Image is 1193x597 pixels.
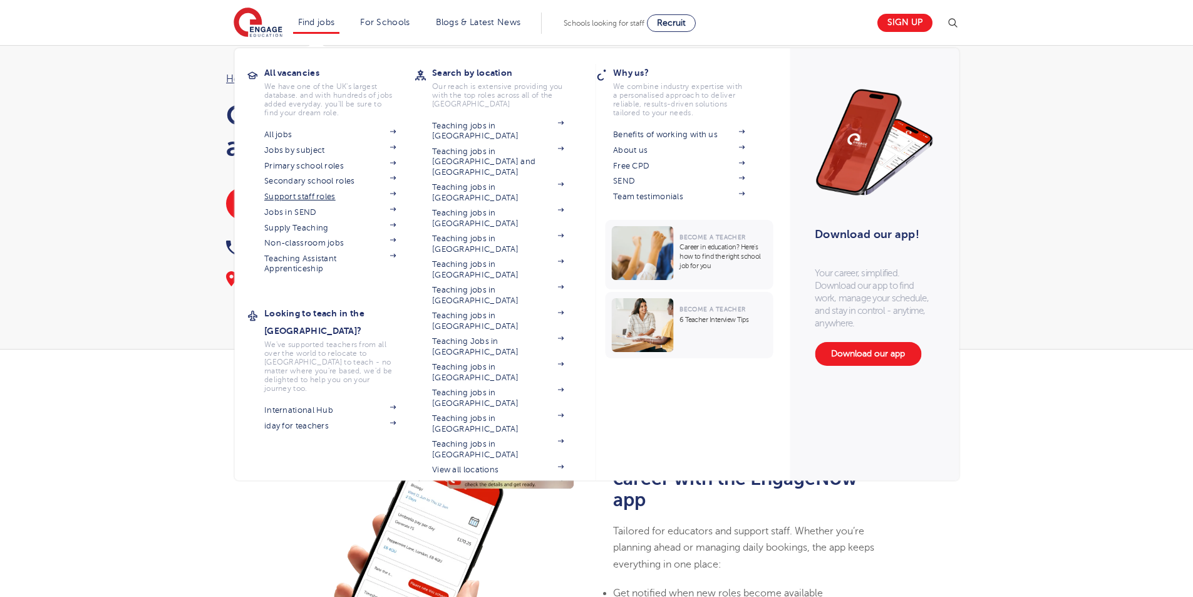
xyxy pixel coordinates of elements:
a: Non-classroom jobs [264,238,396,248]
a: Primary school roles [264,161,396,171]
h3: All vacancies [264,64,415,81]
a: Teaching jobs in [GEOGRAPHIC_DATA] [432,234,564,254]
a: Search by locationOur reach is extensive providing you with the top roles across all of the [GEOG... [432,64,582,108]
span: Tailored for educators and support staff. Whether you’re planning ahead or managing daily booking... [613,526,874,570]
p: 6 Teacher Interview Tips [679,315,767,324]
a: Team testimonials [613,192,745,202]
p: We've supported teachers from all over the world to relocate to [GEOGRAPHIC_DATA] to teach - no m... [264,340,396,393]
nav: breadcrumb [226,71,584,87]
span: Become a Teacher [679,234,745,241]
a: Teaching jobs in [GEOGRAPHIC_DATA] [432,208,564,229]
a: Teaching jobs in [GEOGRAPHIC_DATA] [432,439,564,460]
a: International Hub [264,405,396,415]
p: We combine industry expertise with a personalised approach to deliver reliable, results-driven so... [613,82,745,117]
h3: Download our app! [815,221,928,248]
p: We have one of the UK's largest database. and with hundreds of jobs added everyday. you'll be sur... [264,82,396,117]
h3: Why us? [613,64,763,81]
a: Free CPD [613,161,745,171]
a: All jobs [264,130,396,140]
a: Find jobs [298,18,335,27]
a: View all locations [432,465,564,475]
a: Teaching jobs in [GEOGRAPHIC_DATA] [432,121,564,142]
a: Download the app on the App Store [226,187,403,220]
a: Teaching jobs in [GEOGRAPHIC_DATA] [432,311,564,331]
a: Benefits of working with us [613,130,745,140]
a: Looking to teach in the [GEOGRAPHIC_DATA]?We've supported teachers from all over the world to rel... [264,304,415,393]
h1: Check out the EngageNow app! [226,100,584,162]
a: Sign up [877,14,932,32]
a: SEND [613,176,745,186]
a: 0333 800 7800 [226,238,373,257]
a: All vacanciesWe have one of the UK's largest database. and with hundreds of jobs added everyday. ... [264,64,415,117]
a: For Schools [360,18,410,27]
a: Teaching jobs in [GEOGRAPHIC_DATA] [432,259,564,280]
a: Teaching jobs in [GEOGRAPHIC_DATA] [432,413,564,434]
a: Teaching jobs in [GEOGRAPHIC_DATA] and [GEOGRAPHIC_DATA] [432,147,564,177]
a: Secondary school roles [264,176,396,186]
p: Your career, simplified. Download our app to find work, manage your schedule, and stay in control... [815,267,934,330]
a: Recruit [647,14,696,32]
a: Teaching jobs in [GEOGRAPHIC_DATA] [432,182,564,203]
a: Supply Teaching [264,223,396,233]
a: Become a Teacher6 Teacher Interview Tips [605,292,776,358]
a: Support staff roles [264,192,396,202]
a: iday for teachers [264,421,396,431]
a: Blogs & Latest News [436,18,521,27]
a: Why us?We combine industry expertise with a personalised approach to deliver reliable, results-dr... [613,64,763,117]
span: Recruit [657,18,686,28]
a: Download our app [815,342,921,366]
p: Career in education? Here’s how to find the right school job for you [679,242,767,271]
h3: Looking to teach in the [GEOGRAPHIC_DATA]? [264,304,415,340]
img: Engage Education [234,8,282,39]
span: Schools looking for staff [564,19,644,28]
h3: Search by location [432,64,582,81]
a: Teaching jobs in [GEOGRAPHIC_DATA] [432,388,564,408]
a: Jobs in SEND [264,207,396,217]
a: Teaching Jobs in [GEOGRAPHIC_DATA] [432,336,564,357]
a: Teaching jobs in [GEOGRAPHIC_DATA] [432,362,564,383]
span: Become a Teacher [679,306,745,313]
a: About us [613,145,745,155]
a: Teaching Assistant Apprenticeship [264,254,396,274]
a: Teaching jobs in [GEOGRAPHIC_DATA] [432,285,564,306]
p: Our reach is extensive providing you with the top roles across all of the [GEOGRAPHIC_DATA] [432,82,564,108]
a: Home [226,73,255,85]
div: Discover smarter job searching and effortless daily supply management - download our app [DATE] a... [226,271,584,324]
a: Become a TeacherCareer in education? Here’s how to find the right school job for you [605,220,776,289]
a: Jobs by subject [264,145,396,155]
